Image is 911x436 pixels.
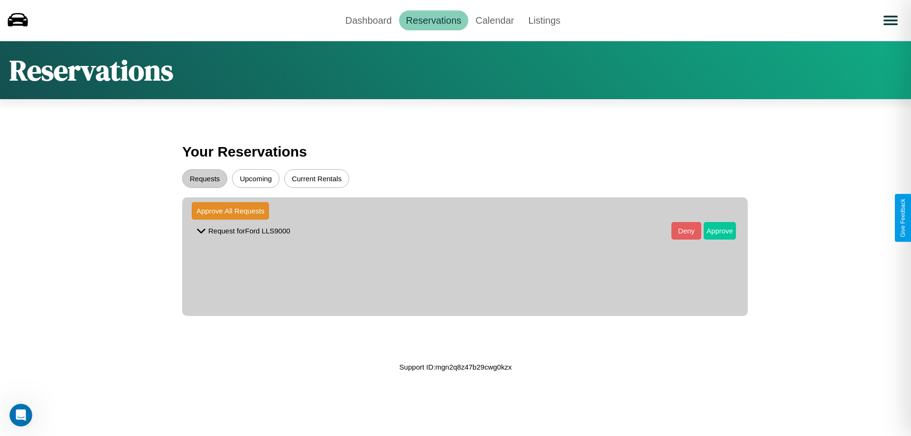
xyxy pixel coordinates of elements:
p: Request for Ford LLS9000 [208,224,290,237]
button: Open menu [877,7,904,34]
button: Upcoming [232,169,279,188]
button: Deny [671,222,701,240]
h1: Reservations [9,51,173,90]
div: Give Feedback [900,199,906,237]
a: Calendar [468,10,521,30]
a: Dashboard [338,10,399,30]
a: Reservations [399,10,469,30]
h3: Your Reservations [182,139,729,165]
button: Requests [182,169,227,188]
button: Approve [704,222,736,240]
a: Listings [521,10,567,30]
button: Approve All Requests [192,202,269,220]
p: Support ID: mgn2q8z47b29cwg0kzx [400,361,512,373]
iframe: Intercom live chat [9,404,32,427]
button: Current Rentals [284,169,349,188]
